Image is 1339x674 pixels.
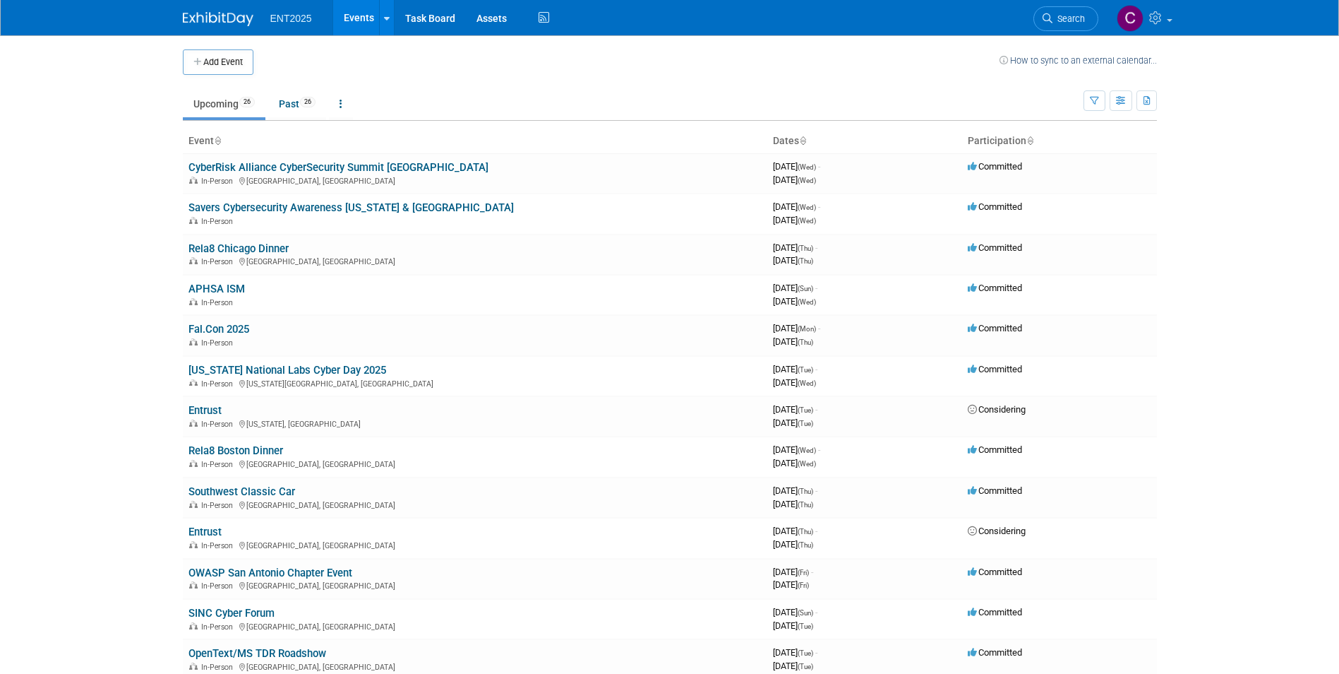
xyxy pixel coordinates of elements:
span: In-Person [201,338,237,348]
span: (Thu) [798,487,813,495]
span: In-Person [201,217,237,226]
span: In-Person [201,581,237,591]
span: In-Person [201,501,237,510]
img: In-Person Event [189,298,198,305]
span: In-Person [201,541,237,550]
a: Search [1033,6,1098,31]
span: (Wed) [798,177,816,184]
span: (Wed) [798,379,816,387]
div: [GEOGRAPHIC_DATA], [GEOGRAPHIC_DATA] [188,539,762,550]
img: In-Person Event [189,663,198,670]
span: (Sun) [798,285,813,292]
span: (Wed) [798,163,816,171]
span: (Wed) [798,460,816,468]
span: (Wed) [798,447,816,454]
a: Entrust [188,526,222,538]
img: In-Person Event [189,217,198,224]
span: [DATE] [773,620,813,631]
span: In-Person [201,420,237,429]
a: OWASP San Antonio Chapter Event [188,567,352,579]
div: [GEOGRAPHIC_DATA], [GEOGRAPHIC_DATA] [188,499,762,510]
span: - [818,161,820,172]
span: (Fri) [798,581,809,589]
span: (Tue) [798,663,813,670]
span: - [815,607,817,617]
span: (Thu) [798,244,813,252]
a: Sort by Participation Type [1026,135,1033,146]
a: SINC Cyber Forum [188,607,275,620]
span: In-Person [201,379,237,389]
span: In-Person [201,663,237,672]
span: [DATE] [773,242,817,253]
span: Committed [968,201,1022,212]
span: (Thu) [798,338,813,346]
span: [DATE] [773,255,813,266]
span: (Thu) [798,257,813,265]
span: (Mon) [798,325,816,333]
span: Committed [968,607,1022,617]
a: Entrust [188,404,222,417]
div: [US_STATE][GEOGRAPHIC_DATA], [GEOGRAPHIC_DATA] [188,377,762,389]
span: - [815,283,817,293]
img: In-Person Event [189,177,198,184]
img: In-Person Event [189,379,198,386]
a: Past26 [268,90,326,117]
span: (Thu) [798,501,813,509]
span: [DATE] [773,661,813,671]
div: [GEOGRAPHIC_DATA], [GEOGRAPHIC_DATA] [188,620,762,632]
span: Considering [968,526,1026,536]
span: Committed [968,323,1022,333]
span: [DATE] [773,336,813,347]
span: [DATE] [773,607,817,617]
span: [DATE] [773,418,813,428]
a: Rela8 Chicago Dinner [188,242,289,255]
a: Southwest Classic Car [188,485,295,498]
span: (Wed) [798,203,816,211]
div: [GEOGRAPHIC_DATA], [GEOGRAPHIC_DATA] [188,661,762,672]
span: In-Person [201,298,237,307]
span: [DATE] [773,444,820,455]
a: Rela8 Boston Dinner [188,444,283,457]
span: ENT2025 [270,13,312,24]
span: Committed [968,647,1022,658]
span: [DATE] [773,283,817,293]
span: In-Person [201,257,237,266]
div: [GEOGRAPHIC_DATA], [GEOGRAPHIC_DATA] [188,255,762,266]
span: Committed [968,161,1022,172]
span: [DATE] [773,201,820,212]
div: [GEOGRAPHIC_DATA], [GEOGRAPHIC_DATA] [188,458,762,469]
img: In-Person Event [189,622,198,629]
span: - [815,647,817,658]
span: - [818,201,820,212]
span: Committed [968,364,1022,374]
span: (Tue) [798,420,813,427]
span: [DATE] [773,539,813,550]
span: (Tue) [798,366,813,374]
span: Search [1052,13,1085,24]
a: Savers Cybersecurity Awareness [US_STATE] & [GEOGRAPHIC_DATA] [188,201,514,214]
span: 26 [300,97,316,107]
span: (Tue) [798,649,813,657]
div: [GEOGRAPHIC_DATA], [GEOGRAPHIC_DATA] [188,579,762,591]
div: [GEOGRAPHIC_DATA], [GEOGRAPHIC_DATA] [188,175,762,186]
span: - [815,404,817,415]
span: Committed [968,444,1022,455]
a: OpenText/MS TDR Roadshow [188,647,326,660]
span: (Wed) [798,298,816,306]
span: [DATE] [773,404,817,415]
span: Committed [968,242,1022,253]
span: Considering [968,404,1026,415]
span: (Tue) [798,406,813,414]
span: (Sun) [798,609,813,617]
span: (Thu) [798,541,813,549]
a: [US_STATE] National Labs Cyber Day 2025 [188,364,386,377]
span: - [811,567,813,577]
img: In-Person Event [189,581,198,589]
span: Committed [968,485,1022,496]
th: Event [183,129,767,153]
span: [DATE] [773,323,820,333]
img: In-Person Event [189,420,198,427]
th: Participation [962,129,1157,153]
a: APHSA ISM [188,283,245,295]
span: [DATE] [773,647,817,658]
